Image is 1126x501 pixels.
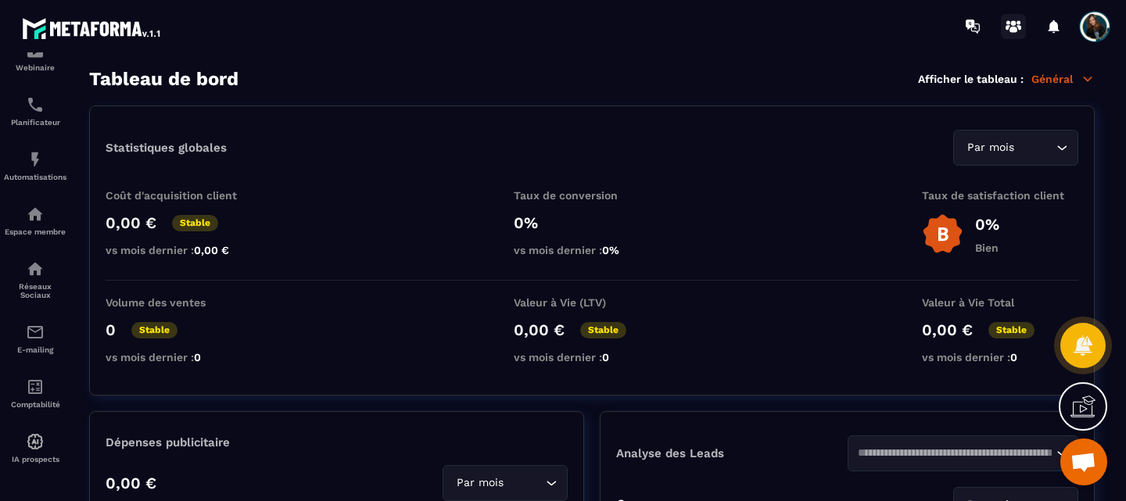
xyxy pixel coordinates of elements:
p: Analyse des Leads [616,446,848,460]
input: Search for option [507,474,542,492]
p: 0% [514,213,670,232]
a: automationsautomationsEspace membre [4,193,66,248]
img: automations [26,150,45,169]
a: automationsautomationsWebinaire [4,29,66,84]
a: accountantaccountantComptabilité [4,366,66,420]
a: automationsautomationsAutomatisations [4,138,66,193]
p: Valeur à Vie (LTV) [514,296,670,309]
span: Par mois [963,139,1017,156]
p: vs mois dernier : [514,351,670,363]
p: Stable [988,322,1035,338]
p: IA prospects [4,455,66,463]
img: accountant [26,378,45,396]
img: website_grey.svg [25,41,38,53]
img: scheduler [26,95,45,114]
p: Automatisations [4,173,66,181]
a: emailemailE-mailing [4,311,66,366]
p: Coût d'acquisition client [106,189,262,202]
p: 0% [975,215,999,234]
p: vs mois dernier : [106,351,262,363]
div: Mots-clés [195,92,239,102]
img: tab_domain_overview_orange.svg [63,91,76,103]
p: Webinaire [4,63,66,72]
img: logo [22,14,163,42]
a: schedulerschedulerPlanificateur [4,84,66,138]
span: Par mois [453,474,507,492]
p: Espace membre [4,227,66,236]
img: tab_keywords_by_traffic_grey.svg [178,91,190,103]
p: Stable [580,322,626,338]
p: Stable [131,322,178,338]
p: Stable [172,215,218,231]
span: 0,00 € [194,244,229,256]
img: social-network [26,259,45,278]
img: automations [26,432,45,451]
p: Volume des ventes [106,296,262,309]
p: E-mailing [4,345,66,354]
h3: Tableau de bord [89,68,238,90]
div: Search for option [848,435,1079,471]
p: vs mois dernier : [922,351,1078,363]
p: Comptabilité [4,400,66,409]
p: 0,00 € [922,320,973,339]
p: 0,00 € [514,320,565,339]
span: 0 [194,351,201,363]
div: Domaine [81,92,120,102]
p: 0 [106,320,116,339]
div: Domaine: [DOMAIN_NAME] [41,41,177,53]
a: Ouvrir le chat [1060,438,1107,485]
img: b-badge-o.b3b20ee6.svg [922,213,963,255]
span: 0% [602,244,619,256]
p: Taux de conversion [514,189,670,202]
div: Search for option [443,465,568,501]
p: Bien [975,242,999,254]
p: Afficher le tableau : [918,73,1024,85]
img: logo_orange.svg [25,25,38,38]
p: 0,00 € [106,213,156,232]
p: 0,00 € [106,474,156,492]
span: 0 [1010,351,1017,363]
input: Search for option [858,445,1053,462]
p: Taux de satisfaction client [922,189,1078,202]
p: Statistiques globales [106,141,227,155]
p: Réseaux Sociaux [4,282,66,299]
input: Search for option [1017,139,1052,156]
a: social-networksocial-networkRéseaux Sociaux [4,248,66,311]
p: vs mois dernier : [514,244,670,256]
p: Valeur à Vie Total [922,296,1078,309]
p: Général [1031,72,1095,86]
img: email [26,323,45,342]
span: 0 [602,351,609,363]
p: vs mois dernier : [106,244,262,256]
p: Dépenses publicitaire [106,435,568,449]
p: Planificateur [4,118,66,127]
div: Search for option [953,130,1078,166]
img: automations [26,205,45,224]
div: v 4.0.25 [44,25,77,38]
